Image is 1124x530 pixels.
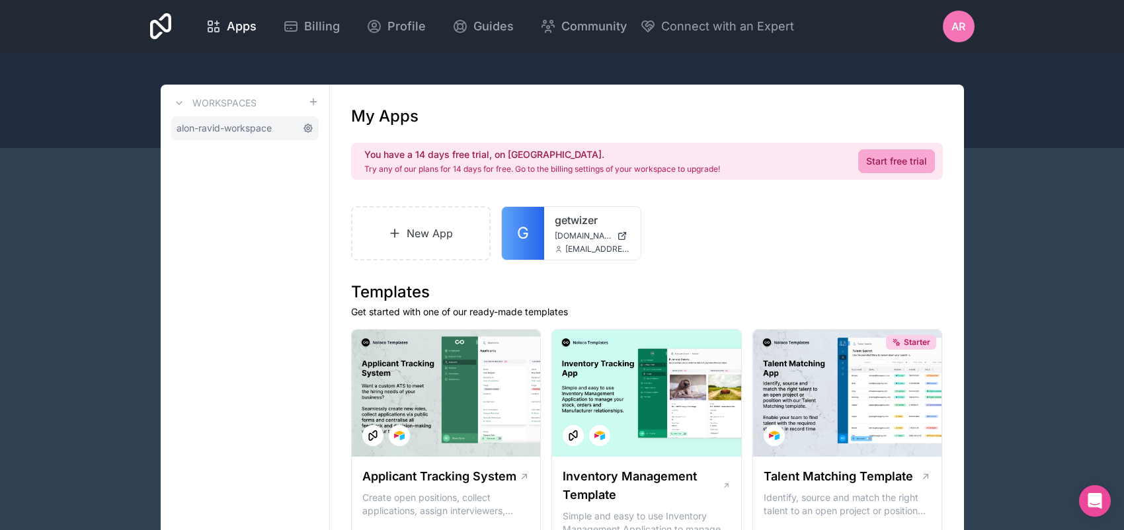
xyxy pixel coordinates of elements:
span: Profile [387,17,426,36]
h1: Applicant Tracking System [362,467,516,486]
span: Billing [304,17,340,36]
a: [DOMAIN_NAME] [555,231,630,241]
h1: My Apps [351,106,419,127]
span: Community [561,17,627,36]
span: Guides [473,17,514,36]
a: Workspaces [171,95,257,111]
span: Apps [227,17,257,36]
a: G [502,207,544,260]
span: alon-ravid-workspace [177,122,272,135]
p: Create open positions, collect applications, assign interviewers, centralise candidate feedback a... [362,491,530,517]
h1: Templates [351,282,943,303]
span: [EMAIL_ADDRESS][DOMAIN_NAME] [565,244,630,254]
a: Start free trial [858,149,935,173]
h2: You have a 14 days free trial, on [GEOGRAPHIC_DATA]. [364,148,720,161]
span: G [517,223,529,244]
div: Open Intercom Messenger [1079,485,1111,517]
span: Starter [904,337,930,348]
p: Try any of our plans for 14 days for free. Go to the billing settings of your workspace to upgrade! [364,164,720,174]
button: Connect with an Expert [640,17,794,36]
a: Billing [272,12,350,41]
a: Apps [195,12,267,41]
a: Guides [442,12,524,41]
img: Airtable Logo [769,430,780,441]
p: Get started with one of our ready-made templates [351,305,943,319]
h3: Workspaces [192,96,257,110]
h1: Inventory Management Template [563,467,721,504]
h1: Talent Matching Template [764,467,913,486]
span: AR [951,19,965,34]
span: Connect with an Expert [661,17,794,36]
a: Profile [356,12,436,41]
a: alon-ravid-workspace [171,116,319,140]
span: [DOMAIN_NAME] [555,231,612,241]
img: Airtable Logo [594,430,605,441]
a: Community [530,12,637,41]
p: Identify, source and match the right talent to an open project or position with our Talent Matchi... [764,491,932,517]
a: getwizer [555,212,630,228]
img: Airtable Logo [394,430,405,441]
a: New App [351,206,491,260]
